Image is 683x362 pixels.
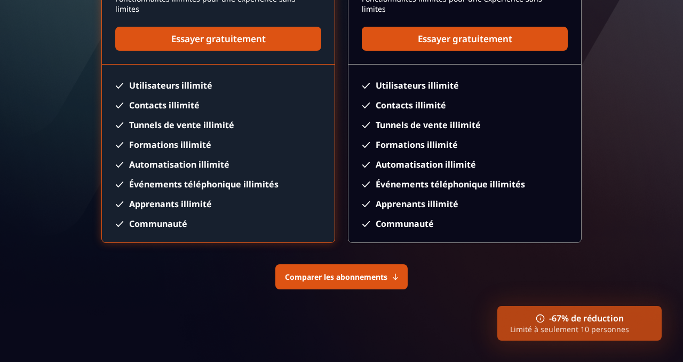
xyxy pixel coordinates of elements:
h3: -67% de réduction [510,312,649,324]
img: checked [362,182,370,187]
li: Formations illimité [362,139,568,151]
img: checked [362,103,370,108]
li: Apprenants illimité [362,198,568,210]
img: checked [115,142,124,148]
p: Limité à seulement 10 personnes [510,324,649,334]
a: Essayer gratuitement [115,27,321,51]
img: checked [362,221,370,227]
img: checked [362,122,370,128]
img: checked [115,162,124,168]
img: ifno [536,314,545,323]
img: checked [115,221,124,227]
li: Apprenants illimité [115,198,321,210]
li: Contacts illimité [115,99,321,111]
button: Comparer les abonnements [275,264,408,289]
li: Formations illimité [115,139,321,151]
li: Utilisateurs illimité [362,80,568,91]
img: checked [362,201,370,207]
img: checked [115,201,124,207]
li: Utilisateurs illimité [115,80,321,91]
span: Comparer les abonnements [285,272,387,282]
img: checked [115,83,124,89]
li: Événements téléphonique illimités [115,178,321,190]
img: checked [115,122,124,128]
img: checked [362,142,370,148]
img: checked [362,162,370,168]
li: Événements téléphonique illimités [362,178,568,190]
li: Tunnels de vente illimité [362,119,568,131]
li: Contacts illimité [362,99,568,111]
img: checked [115,103,124,108]
li: Automatisation illimité [115,159,321,170]
li: Communauté [115,218,321,230]
img: checked [115,182,124,187]
li: Communauté [362,218,568,230]
li: Automatisation illimité [362,159,568,170]
li: Tunnels de vente illimité [115,119,321,131]
a: Essayer gratuitement [362,27,568,51]
img: checked [362,83,370,89]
